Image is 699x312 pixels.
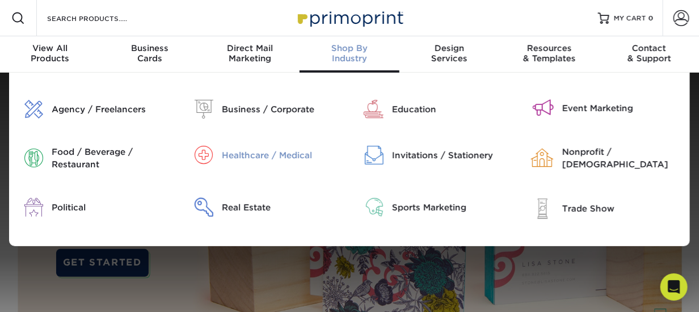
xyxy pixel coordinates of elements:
[46,11,157,25] input: SEARCH PRODUCTS.....
[222,149,341,162] div: Healthcare / Medical
[599,36,699,73] a: Contact& Support
[399,36,499,73] a: DesignServices
[293,6,406,30] img: Primoprint
[528,198,681,219] a: Trade Show
[18,146,171,171] a: Food / Beverage / Restaurant
[222,103,341,116] div: Business / Corporate
[358,146,511,165] a: Invitations / Stationery
[100,36,200,73] a: BusinessCards
[188,100,341,119] a: Business / Corporate
[528,146,681,171] a: Nonprofit / [DEMOGRAPHIC_DATA]
[200,43,300,53] span: Direct Mail
[52,103,171,116] div: Agency / Freelancers
[499,43,599,64] div: & Templates
[649,14,654,22] span: 0
[614,14,646,23] span: MY CART
[660,273,688,301] div: Open Intercom Messenger
[300,43,399,64] div: Industry
[300,43,399,53] span: Shop By
[200,36,300,73] a: Direct MailMarketing
[562,203,681,215] div: Trade Show
[222,201,341,214] div: Real Estate
[392,103,511,116] div: Education
[300,36,399,73] a: Shop ByIndustry
[392,201,511,214] div: Sports Marketing
[100,43,200,53] span: Business
[392,149,511,162] div: Invitations / Stationery
[399,43,499,64] div: Services
[358,198,511,217] a: Sports Marketing
[18,100,171,119] a: Agency / Freelancers
[399,43,499,53] span: Design
[188,198,341,217] a: Real Estate
[562,146,681,171] div: Nonprofit / [DEMOGRAPHIC_DATA]
[52,201,171,214] div: Political
[358,100,511,119] a: Education
[528,100,681,116] a: Event Marketing
[499,36,599,73] a: Resources& Templates
[499,43,599,53] span: Resources
[562,102,681,115] div: Event Marketing
[200,43,300,64] div: Marketing
[188,146,341,165] a: Healthcare / Medical
[599,43,699,64] div: & Support
[18,198,171,217] a: Political
[52,146,171,171] div: Food / Beverage / Restaurant
[100,43,200,64] div: Cards
[599,43,699,53] span: Contact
